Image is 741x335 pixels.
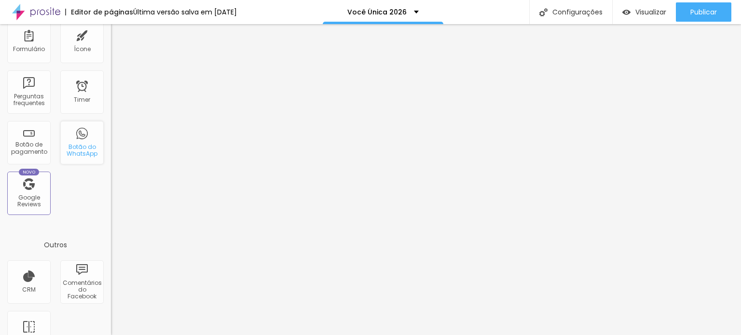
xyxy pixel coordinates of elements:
div: Perguntas frequentes [10,93,48,107]
div: Formulário [13,46,45,53]
div: Comentários do Facebook [63,280,101,300]
div: Novo [19,169,40,175]
div: Botão de pagamento [10,141,48,155]
div: CRM [22,286,36,293]
p: Você Única 2026 [347,9,407,15]
span: Publicar [690,8,717,16]
span: Visualizar [635,8,666,16]
div: Timer [74,96,90,103]
div: Ícone [74,46,91,53]
div: Google Reviews [10,194,48,208]
img: Icone [539,8,548,16]
div: Editor de páginas [65,9,133,15]
img: view-1.svg [622,8,631,16]
button: Publicar [676,2,731,22]
button: Visualizar [613,2,676,22]
div: Botão do WhatsApp [63,144,101,158]
iframe: Editor [111,24,741,335]
div: Última versão salva em [DATE] [133,9,237,15]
